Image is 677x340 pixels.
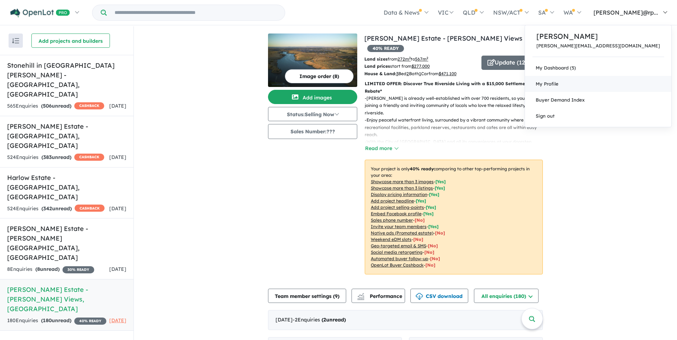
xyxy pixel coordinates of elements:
b: 40 % ready [410,166,434,171]
div: [DATE] [268,310,543,330]
a: Buyer Demand Index [525,92,671,108]
span: [DATE] [109,205,126,212]
u: Showcase more than 3 listings [371,185,433,191]
u: Add project headline [371,198,414,204]
u: 272 m [398,56,411,62]
u: Embed Facebook profile [371,211,421,216]
span: 30 % READY [62,266,94,273]
sup: 2 [426,56,428,60]
u: Social media retargeting [371,249,423,255]
img: bar-chart.svg [357,295,364,300]
span: [ Yes ] [435,185,445,191]
strong: ( unread) [41,205,72,212]
span: CASHBACK [74,102,104,109]
span: [ No ] [415,217,425,223]
span: [ Yes ] [426,205,436,210]
p: Bed Bath Car from [364,70,476,77]
a: My Profile [525,76,671,92]
span: [No] [428,243,438,248]
img: line-chart.svg [358,293,364,297]
button: Add images [268,90,357,104]
h5: [PERSON_NAME] Estate - [PERSON_NAME][GEOGRAPHIC_DATA] , [GEOGRAPHIC_DATA] [7,224,126,262]
a: [PERSON_NAME] Estate - [PERSON_NAME] Views [364,34,522,42]
span: [DATE] [109,154,126,160]
a: My Dashboard (5) [525,60,671,76]
strong: ( unread) [41,317,71,324]
u: OpenLot Buyer Cashback [371,262,424,268]
span: 2 [323,316,326,323]
span: 506 [43,103,52,109]
h5: Harlow Estate - [GEOGRAPHIC_DATA] , [GEOGRAPHIC_DATA] [7,173,126,202]
b: House & Land: [364,71,396,76]
span: [ Yes ] [423,211,434,216]
a: [PERSON_NAME][EMAIL_ADDRESS][DOMAIN_NAME] [536,43,660,48]
button: All enquiries (180) [474,289,539,303]
u: 567 m [415,56,428,62]
p: - With the City of [GEOGRAPHIC_DATA] and all its conveniences at your doorstep, experience all th... [365,138,549,153]
button: Read more [365,144,398,153]
span: 40 % READY [74,318,106,325]
img: Openlot PRO Logo White [10,9,70,17]
span: [No] [435,230,445,236]
strong: ( unread) [35,266,60,272]
p: - [PERSON_NAME] is already well-established with over 700 residents, so you’ll be joining a frien... [365,95,549,117]
span: [ Yes ] [429,192,439,197]
p: from [364,56,476,63]
input: Try estate name, suburb, builder or developer [108,5,283,20]
img: download icon [416,293,423,300]
a: Exford Waters Estate - Weir Views [268,34,357,87]
span: - 2 Enquir ies [293,316,346,323]
h5: [PERSON_NAME] Estate - [GEOGRAPHIC_DATA] , [GEOGRAPHIC_DATA] [7,122,126,150]
button: Image order (8) [285,69,354,83]
strong: ( unread) [41,103,71,109]
p: LIMITED OFFER: Discover True Riverside Living with a $15,000 Settlement Rebate* [365,80,543,95]
span: to [411,56,428,62]
u: $ 277,000 [411,63,430,69]
b: Land sizes [364,56,388,62]
u: Native ads (Promoted estate) [371,230,433,236]
div: 8 Enquir ies [7,265,94,274]
span: [ Yes ] [435,179,446,184]
span: CASHBACK [74,154,104,161]
span: 383 [43,154,52,160]
span: My Profile [536,81,559,87]
u: Display pricing information [371,192,427,197]
span: [No] [424,249,434,255]
p: start from [364,63,476,70]
div: 180 Enquir ies [7,316,106,325]
div: 524 Enquir ies [7,205,105,213]
u: Weekend eDM slots [371,237,411,242]
a: [PERSON_NAME] [536,31,660,42]
u: Add project selling-points [371,205,424,210]
u: 2 [406,71,409,76]
button: Team member settings (9) [268,289,346,303]
div: 565 Enquir ies [7,102,104,110]
h5: [PERSON_NAME] Estate - [PERSON_NAME] Views , [GEOGRAPHIC_DATA] [7,285,126,314]
span: [DATE] [109,317,126,324]
u: $ 471,100 [439,71,456,76]
button: Add projects and builders [31,34,110,48]
button: CSV download [410,289,468,303]
span: [No] [413,237,423,242]
p: - Enjoy peaceful waterfront living, surrounded by a vibrant community where recreational faciliti... [365,117,549,138]
span: 9 [335,293,338,299]
button: Sales Number:??? [268,124,357,139]
span: [PERSON_NAME]@rp... [593,9,658,16]
u: Automated buyer follow-up [371,256,428,261]
u: 3 [396,71,398,76]
p: Your project is only comparing to other top-performing projects in your area: - - - - - - - - - -... [365,160,543,274]
span: [ Yes ] [416,198,426,204]
span: 8 [37,266,40,272]
b: Land prices [364,63,390,69]
span: Performance [358,293,402,299]
span: 342 [43,205,52,212]
strong: ( unread) [322,316,346,323]
a: Sign out [525,108,671,124]
span: [ Yes ] [428,224,439,229]
u: Showcase more than 3 images [371,179,434,184]
u: 1 [419,71,421,76]
strong: ( unread) [41,154,71,160]
span: CASHBACK [75,205,105,212]
button: Status:Selling Now [268,107,357,121]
